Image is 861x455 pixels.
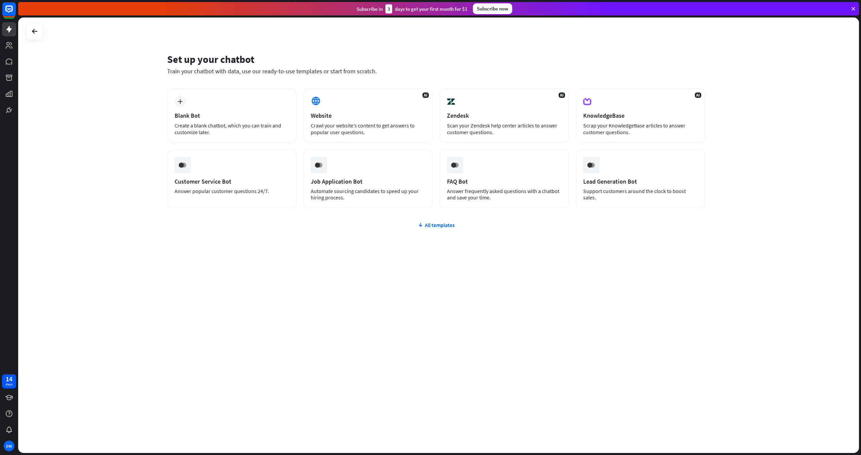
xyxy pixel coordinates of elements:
div: DW [4,441,14,451]
div: 3 [385,4,392,13]
div: Subscribe in days to get your first month for $1 [357,4,467,13]
div: 14 [6,376,12,382]
a: 14 days [2,374,16,388]
div: days [6,382,12,387]
div: Subscribe now [473,3,512,14]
